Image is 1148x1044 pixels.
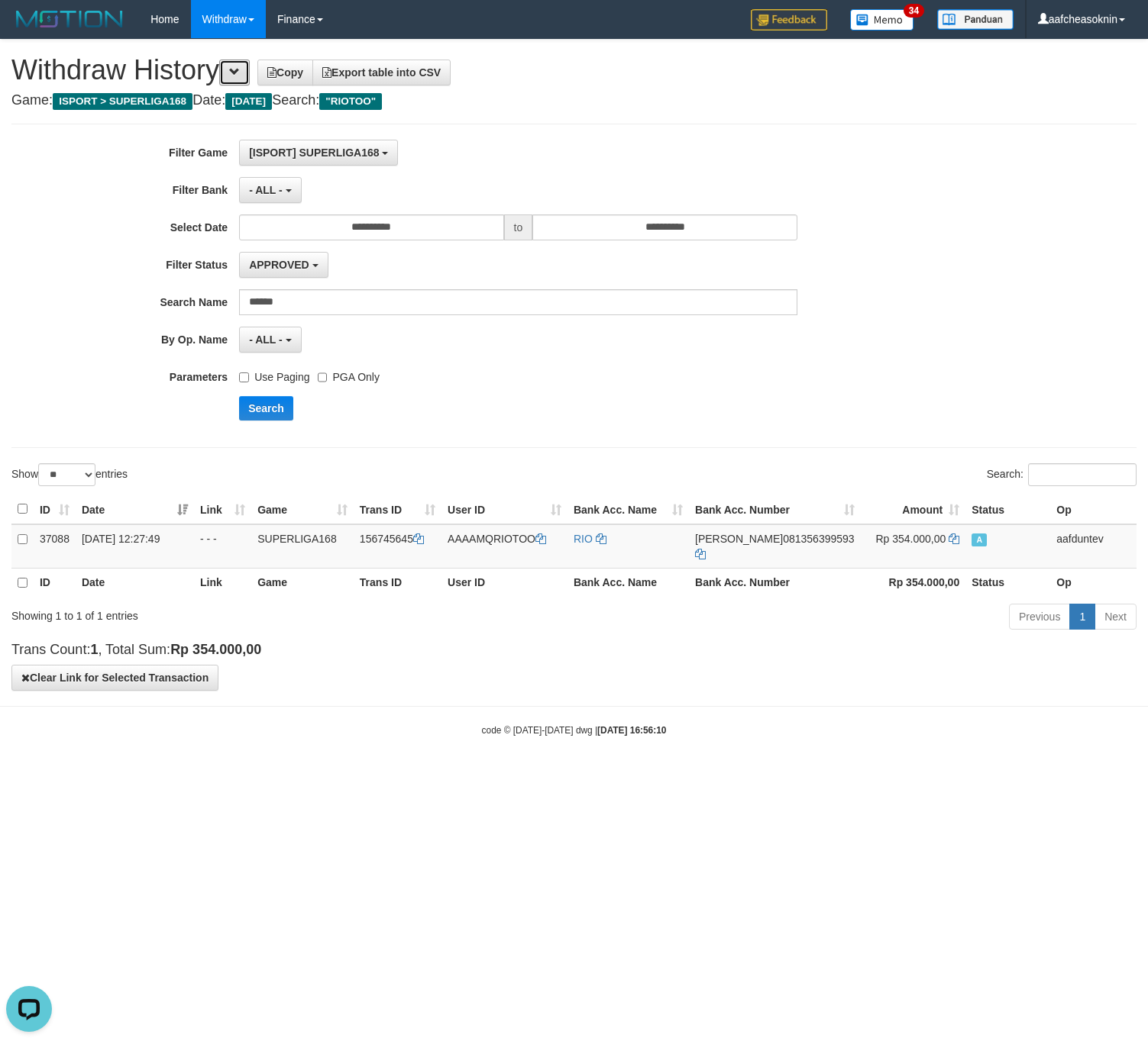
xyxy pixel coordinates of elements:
[482,725,667,736] small: code © [DATE]-[DATE] dwg |
[249,333,283,346] span: - ALL -
[257,60,313,85] a: Copy
[987,463,1137,486] label: Search:
[251,568,354,597] th: Game
[904,4,924,18] span: 34
[239,396,293,420] button: Search
[239,140,398,166] button: [ISPORT] SUPERLIGA168
[194,495,251,524] th: Link: activate to sort column ascending
[1050,568,1137,597] th: Op
[937,9,1014,30] img: panduan.png
[194,524,251,569] td: - - -
[312,60,451,85] a: Export table into CSV
[441,524,568,569] td: AAAAMQRIOTOO
[354,568,441,597] th: Trans ID
[322,66,441,79] span: Export table into CSV
[249,184,283,196] span: - ALL -
[1069,604,1095,630] a: 1
[34,524,76,569] td: 37088
[11,93,1137,108] h4: Game: Date: Search:
[90,642,98,657] strong: 1
[11,643,1137,658] h4: Trans Count: , Total Sum:
[1050,495,1137,524] th: Op
[38,463,95,486] select: Showentries
[504,214,533,240] span: to
[170,642,261,657] strong: Rp 354.000,00
[53,93,192,110] span: ISPORT > SUPERLIGA168
[225,93,272,110] span: [DATE]
[249,147,379,159] span: [ISPORT] SUPERLIGA168
[6,6,52,52] button: Open LiveChat chat widget
[441,568,568,597] th: User ID
[1009,604,1070,630] a: Previous
[76,495,194,524] th: Date: activate to sort column ascending
[751,9,827,31] img: Feedback.jpg
[1028,463,1137,486] input: Search:
[972,533,987,546] span: Approved
[194,568,251,597] th: Link
[318,364,380,385] label: PGA Only
[11,55,1137,85] h1: Withdraw History
[1050,524,1137,569] td: aafduntev
[574,533,593,545] a: RIO
[249,259,309,271] span: APPROVED
[76,568,194,597] th: Date
[689,524,861,569] td: 081356399593
[597,725,666,736] strong: [DATE] 16:56:10
[76,524,194,569] td: [DATE] 12:27:49
[861,495,966,524] th: Amount: activate to sort column ascending
[1095,604,1137,630] a: Next
[251,524,354,569] td: SUPERLIGA168
[689,568,861,597] th: Bank Acc. Number
[354,524,441,569] td: 156745645
[34,495,76,524] th: ID: activate to sort column ascending
[568,495,689,524] th: Bank Acc. Name: activate to sort column ascending
[889,576,960,588] strong: Rp 354.000,00
[11,8,128,31] img: MOTION_logo.png
[695,533,783,545] span: [PERSON_NAME]
[239,327,301,353] button: - ALL -
[319,93,382,110] span: "RIOTOO"
[318,372,328,382] input: PGA Only
[875,533,946,545] span: Rp 354.000,00
[11,602,467,623] div: Showing 1 to 1 of 1 entries
[34,568,76,597] th: ID
[11,463,128,486] label: Show entries
[239,177,301,203] button: - ALL -
[689,495,861,524] th: Bank Acc. Number: activate to sort column ascending
[850,9,914,31] img: Button%20Memo.svg
[965,495,1050,524] th: Status
[267,66,303,79] span: Copy
[251,495,354,524] th: Game: activate to sort column ascending
[239,372,249,382] input: Use Paging
[568,568,689,597] th: Bank Acc. Name
[11,665,218,691] button: Clear Link for Selected Transaction
[441,495,568,524] th: User ID: activate to sort column ascending
[239,364,309,385] label: Use Paging
[354,495,441,524] th: Trans ID: activate to sort column ascending
[239,252,328,278] button: APPROVED
[965,568,1050,597] th: Status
